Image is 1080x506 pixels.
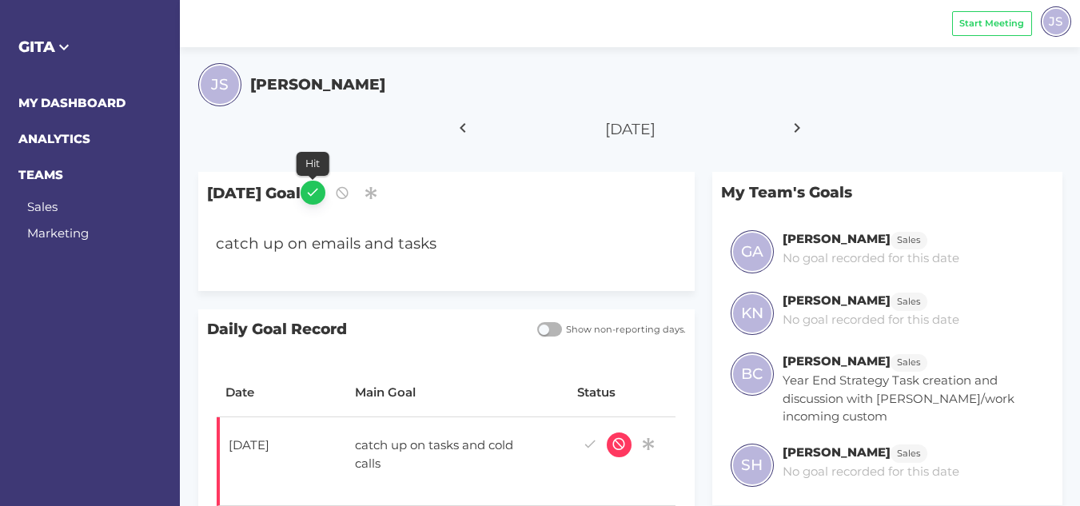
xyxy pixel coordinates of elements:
span: Sales [897,233,920,247]
p: No goal recorded for this date [783,249,959,268]
p: Year End Strategy Task creation and discussion with [PERSON_NAME]/work incoming custom [783,372,1044,426]
div: Main Goal [355,384,560,402]
span: Sales [897,295,920,309]
a: Sales [891,444,927,460]
button: Start Meeting [952,11,1032,36]
span: [DATE] [605,120,656,138]
div: Status [577,384,667,402]
a: Sales [27,199,58,214]
p: No goal recorded for this date [783,311,959,329]
span: Daily Goal Record [198,309,528,350]
span: JS [1049,12,1062,30]
h5: [PERSON_NAME] [250,74,385,96]
span: KN [741,302,763,325]
a: MY DASHBOARD [18,95,126,110]
p: My Team's Goals [712,172,1062,213]
h6: [PERSON_NAME] [783,444,891,460]
a: Sales [891,293,927,308]
h5: GITA [18,36,162,58]
span: JS [211,74,229,96]
span: Sales [897,356,920,369]
span: Start Meeting [959,17,1024,30]
a: Marketing [27,225,89,241]
span: SH [741,454,763,476]
p: No goal recorded for this date [783,463,959,481]
span: Sales [897,447,920,460]
span: BC [741,363,763,385]
h6: [PERSON_NAME] [783,353,891,369]
a: Sales [891,231,927,246]
a: ANALYTICS [18,131,90,146]
span: [DATE] Goal [198,172,695,214]
h6: [PERSON_NAME] [783,293,891,308]
div: JS [1041,6,1071,37]
a: Sales [891,353,927,369]
span: Show non-reporting days. [562,323,686,337]
div: Date [225,384,337,402]
h6: [PERSON_NAME] [783,231,891,246]
span: GA [741,241,763,263]
div: catch up on tasks and cold calls [346,428,550,482]
div: catch up on emails and tasks [207,224,646,265]
h6: TEAMS [18,166,162,185]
